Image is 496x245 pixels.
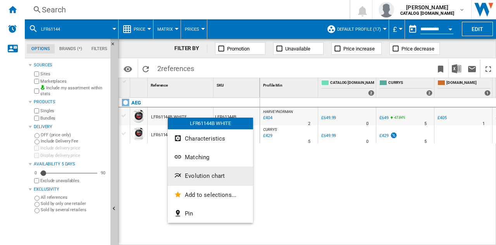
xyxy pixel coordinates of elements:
button: Matching [168,148,253,167]
span: Characteristics [185,135,225,142]
span: Evolution chart [185,172,225,179]
span: Pin [185,210,193,217]
span: Matching [185,154,209,161]
button: Characteristics [168,129,253,148]
div: LFR61144B WHITE [168,118,253,129]
button: Pin... [168,204,253,223]
button: Evolution chart [168,167,253,185]
span: Add to selections... [185,191,236,198]
button: Add to selections... [168,186,253,204]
